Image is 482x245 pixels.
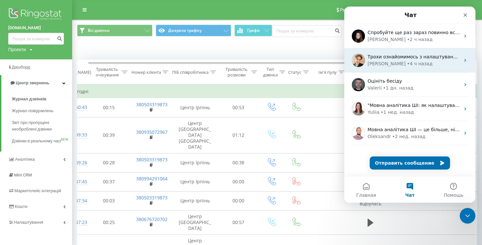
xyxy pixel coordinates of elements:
[88,170,131,196] button: Помощь
[89,153,130,172] td: 00:28
[12,105,72,117] a: Журнал повідомлень
[69,101,82,114] div: 11:50:43
[460,208,475,224] iframe: Intercom live chat
[14,220,43,225] span: Налаштування
[172,98,218,117] td: Центр Ірпінь
[218,172,259,191] td: 00:00
[15,204,27,209] span: Кошти
[16,80,49,85] span: Центр звернень
[89,98,130,117] td: 00:15
[23,127,47,133] div: Oleksandr
[12,119,69,133] span: Звіт про пропущені необроблені дзвінки
[89,172,130,191] td: 00:37
[69,129,82,141] div: 11:49:33
[8,71,21,85] img: Profile image for Valerii
[340,7,388,12] span: Реферальна програма
[12,135,72,147] a: Дзвінки в реальному часіNEW
[14,173,32,177] span: Mini CRM
[218,117,259,153] td: 01:12
[12,186,31,191] span: Главная
[8,7,64,23] img: Ringostat logo
[23,72,58,77] span: Оцініть бесіду
[8,96,21,109] img: Profile image for Yuliia
[69,194,82,207] div: 11:47:34
[172,172,218,191] td: Центр Ірпінь
[131,70,161,75] div: Номер клієнта
[14,188,61,193] span: Маркетплейс інтеграцій
[23,54,61,61] div: [PERSON_NAME]
[8,46,26,53] div: Проекти
[8,120,21,133] img: Profile image for Oleksandr
[12,65,30,70] span: Дашборд
[136,156,168,163] a: 380503319873
[172,70,209,75] div: ПІБ співробітника
[88,28,110,33] span: Всі дзвінки
[218,98,259,117] td: 00:53
[218,211,259,235] td: 00:57
[344,7,475,203] iframe: Intercom live chat
[318,70,337,75] div: Ім'я пулу
[136,175,168,182] a: 380994291064
[172,191,218,210] td: Центр Ірпінь
[89,117,130,153] td: 00:39
[89,191,130,210] td: 00:03
[39,78,69,85] div: • 1 дн. назад
[172,153,218,172] td: Центр Ірпінь
[77,25,152,36] button: Всі дзвінки
[23,48,191,53] span: Трохи ознайомимось з налаштуваннями та напишемо по результату
[136,194,168,201] a: 380503319873
[272,25,342,37] input: Пошук за номером
[136,129,168,135] a: 380935072967
[12,93,72,105] a: Журнал дзвінків
[15,157,35,162] span: Аналiтика
[218,153,259,172] td: 00:38
[12,138,61,144] span: Дзвінки в реальному часі
[36,102,70,109] div: • 1 нед. назад
[89,211,130,235] td: 00:25
[8,33,64,45] input: Пошук за номером
[136,101,168,108] a: 380503319873
[12,96,47,102] span: Журнал дзвінків
[99,186,119,191] span: Помощь
[12,117,72,135] a: Звіт про пропущені необроблені дзвінки
[69,175,82,188] div: 11:47:45
[61,186,70,191] span: Чат
[234,25,272,36] button: Графік
[1,75,72,91] a: Центр звернень
[172,211,218,235] td: Центр [GEOGRAPHIC_DATA]
[156,25,231,36] button: Джерела трафіку
[288,70,301,75] div: Статус
[26,150,106,163] button: Отправить сообщение
[63,54,88,61] div: • 4 ч назад
[8,25,64,31] a: [DOMAIN_NAME]
[48,127,81,133] div: • 2 нед. назад
[69,216,82,229] div: 11:47:23
[172,117,218,153] td: Центр [GEOGRAPHIC_DATA] [GEOGRAPHIC_DATA]
[263,67,278,78] div: Тип дзвінка
[69,156,82,169] div: 11:49:26
[218,191,259,210] td: 00:00
[23,78,37,85] div: Valerii
[224,67,250,78] div: Тривалість розмови
[136,216,168,222] a: 380676720702
[23,102,35,109] div: Yuliia
[94,67,120,78] div: Тривалість очікування
[12,108,53,114] span: Журнал повідомлень
[44,170,87,196] button: Чат
[247,28,260,33] span: Графік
